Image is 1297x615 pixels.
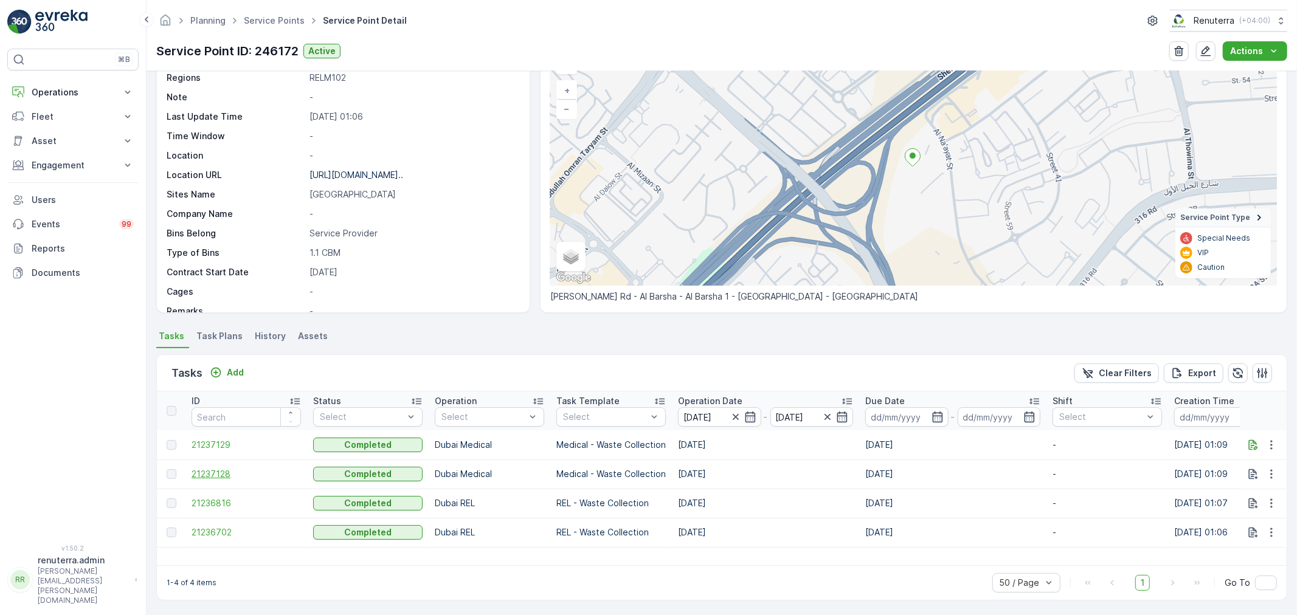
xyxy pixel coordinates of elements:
[167,266,305,278] p: Contract Start Date
[313,496,423,510] button: Completed
[310,188,517,201] p: [GEOGRAPHIC_DATA]
[310,91,517,103] p: -
[167,208,305,220] p: Company Name
[32,194,134,206] p: Users
[32,159,114,171] p: Engagement
[1053,468,1162,480] p: -
[672,430,859,459] td: [DATE]
[320,411,404,423] p: Select
[227,366,244,379] p: Add
[192,468,301,480] a: 21237128
[313,438,423,452] button: Completed
[672,459,859,489] td: [DATE]
[310,305,517,317] p: -
[1194,15,1234,27] p: Renuterra
[320,15,409,27] span: Service Point Detail
[159,330,184,342] span: Tasks
[167,169,305,181] p: Location URL
[1225,577,1250,589] span: Go To
[167,130,305,142] p: Time Window
[167,469,176,479] div: Toggle Row Selected
[7,129,139,153] button: Asset
[1059,411,1143,423] p: Select
[859,518,1046,547] td: [DATE]
[7,153,139,177] button: Engagement
[435,395,477,407] p: Operation
[192,497,301,509] a: 21236816
[313,525,423,540] button: Completed
[1188,367,1216,379] p: Export
[7,554,139,605] button: RRrenuterra.admin[PERSON_NAME][EMAIL_ADDRESS][PERSON_NAME][DOMAIN_NAME]
[441,411,525,423] p: Select
[310,149,517,162] p: -
[7,261,139,285] a: Documents
[564,85,570,95] span: +
[310,111,517,123] p: [DATE] 01:06
[310,286,517,298] p: -
[310,227,517,239] p: Service Provider
[951,410,955,424] p: -
[303,44,341,58] button: Active
[7,545,139,552] span: v 1.50.2
[556,439,666,451] p: Medical - Waste Collection
[859,489,1046,518] td: [DATE]
[32,111,114,123] p: Fleet
[7,10,32,34] img: logo
[859,459,1046,489] td: [DATE]
[167,305,305,317] p: Remarks
[1170,14,1189,27] img: Screenshot_2024-07-26_at_13.33.01.png
[1180,213,1250,222] span: Service Point Type
[1135,575,1150,591] span: 1
[32,267,134,279] p: Documents
[678,395,742,407] p: Operation Date
[1223,41,1287,61] button: Actions
[1053,526,1162,538] p: -
[35,10,88,34] img: logo_light-DOdMpM7g.png
[556,526,666,538] p: REL - Waste Collection
[435,468,544,480] p: Dubai Medical
[1074,363,1159,383] button: Clear Filters
[167,527,176,537] div: Toggle Row Selected
[192,407,301,427] input: Search
[310,208,517,220] p: -
[192,395,200,407] p: ID
[958,407,1041,427] input: dd/mm/yyyy
[678,407,761,427] input: dd/mm/yyyy
[192,439,301,451] a: 21237129
[556,395,620,407] p: Task Template
[298,330,328,342] span: Assets
[7,236,139,261] a: Reports
[192,526,301,538] span: 21236702
[770,407,854,427] input: dd/mm/yyyy
[558,81,576,100] a: Zoom In
[167,498,176,508] div: Toggle Row Selected
[313,395,341,407] p: Status
[167,91,305,103] p: Note
[1174,395,1234,407] p: Creation Time
[865,395,905,407] p: Due Date
[344,468,392,480] p: Completed
[7,105,139,129] button: Fleet
[308,45,336,57] p: Active
[10,570,30,589] div: RR
[672,518,859,547] td: [DATE]
[558,100,576,118] a: Zoom Out
[563,411,647,423] p: Select
[1175,208,1271,227] summary: Service Point Type
[310,266,517,278] p: [DATE]
[1174,407,1257,427] input: dd/mm/yyyy
[553,270,593,286] img: Google
[564,103,570,114] span: −
[190,15,226,26] a: Planning
[167,286,305,298] p: Cages
[196,330,243,342] span: Task Plans
[313,467,423,481] button: Completed
[556,497,666,509] p: REL - Waste Collection
[167,578,216,588] p: 1-4 of 4 items
[550,290,1277,303] p: [PERSON_NAME] Rd - Al Barsha - Al Barsha 1 - [GEOGRAPHIC_DATA] - [GEOGRAPHIC_DATA]
[171,365,202,382] p: Tasks
[1197,248,1209,258] p: VIP
[435,497,544,509] p: Dubai REL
